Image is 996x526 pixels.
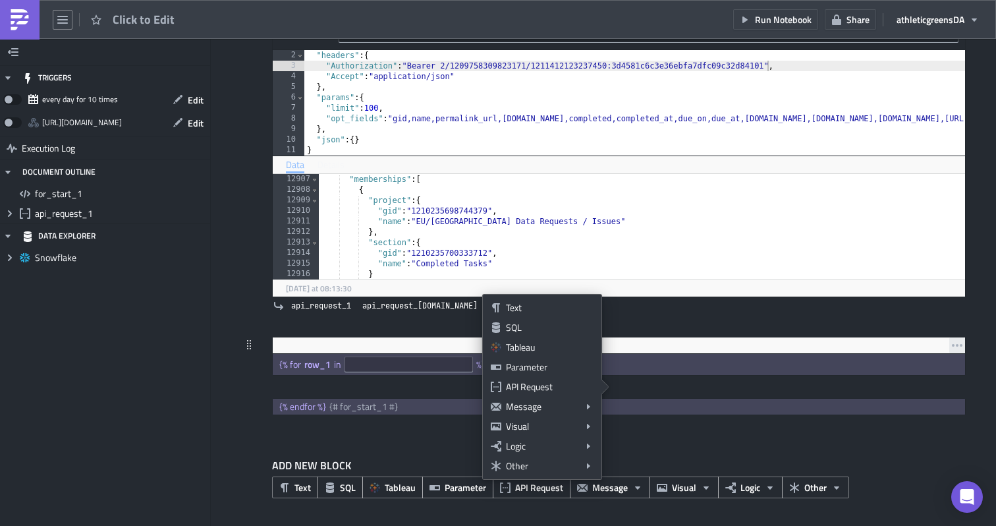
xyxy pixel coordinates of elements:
[286,282,352,295] span: [DATE] at 08:13:30
[890,9,986,30] button: athleticgreensDA
[273,103,304,113] div: 7
[273,258,319,269] div: 12915
[506,321,594,334] div: SQL
[273,82,304,92] div: 5
[846,13,870,26] span: Share
[422,477,493,498] button: Parameter
[273,145,304,156] div: 11
[273,185,319,195] div: 12908
[362,299,478,312] span: api_request_[DOMAIN_NAME]
[362,477,423,498] button: Tableau
[672,481,696,494] span: Visual
[272,477,318,498] button: Text
[804,481,827,494] span: Other
[951,481,983,513] div: Open Intercom Messenger
[329,401,401,413] div: {# for_start_1 #}
[273,248,319,258] div: 12914
[733,9,818,30] button: Run Notebook
[273,113,304,124] div: 8
[294,481,311,494] span: Text
[570,477,650,498] button: Message
[279,401,329,413] div: {% endfor %}
[22,66,72,90] div: TRIGGERS
[273,61,304,71] div: 3
[273,269,319,279] div: 12916
[279,359,304,370] div: {% for
[273,174,319,185] div: 12907
[273,227,319,237] div: 12912
[506,341,594,354] div: Tableau
[166,113,210,133] button: Edit
[188,93,204,107] span: Edit
[506,420,578,433] div: Visual
[740,481,760,494] span: Logic
[273,71,304,82] div: 4
[273,216,319,227] div: 12911
[42,113,122,132] div: https://pushmetrics.io/api/v1/report/w3lAZ2Xo8K/webhook?token=7b69d61a90e0444e95cae7be2fa10959
[592,481,628,494] span: Message
[506,380,594,394] div: API Request
[273,237,319,248] div: 12913
[493,477,570,498] button: API Request
[35,252,207,264] span: Snowflake
[476,359,488,370] div: %}
[286,156,304,173] div: Data
[385,481,416,494] span: Tableau
[22,160,96,184] div: DOCUMENT OUTLINE
[113,11,176,28] span: Click to Edit
[318,156,345,173] div: Details
[445,481,486,494] span: Parameter
[22,136,75,160] span: Execution Log
[506,459,578,473] div: Other
[334,359,345,370] div: in
[287,299,355,312] a: api_request_1
[22,224,96,248] div: DATA EXPLORER
[166,90,210,110] button: Edit
[273,50,304,61] div: 2
[718,477,783,498] button: Logic
[35,188,207,200] span: for_start_1
[304,359,334,370] div: row_1
[782,477,849,498] button: Other
[273,134,304,145] div: 10
[42,90,118,109] div: every day for 10 times
[272,457,966,473] label: ADD NEW BLOCK
[273,206,319,216] div: 12910
[358,299,482,312] a: api_request_[DOMAIN_NAME]
[825,9,876,30] button: Share
[188,116,204,130] span: Edit
[273,92,304,103] div: 6
[650,477,719,498] button: Visual
[318,477,363,498] button: SQL
[35,208,207,219] span: api_request_1
[506,400,578,413] div: Message
[515,481,563,494] span: API Request
[897,13,964,26] span: athleticgreens DA
[755,13,812,26] span: Run Notebook
[506,301,594,314] div: Text
[273,195,319,206] div: 12909
[506,440,578,453] div: Logic
[291,299,351,312] span: api_request_1
[9,9,30,30] img: PushMetrics
[340,481,356,494] span: SQL
[273,124,304,134] div: 9
[506,361,594,374] div: Parameter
